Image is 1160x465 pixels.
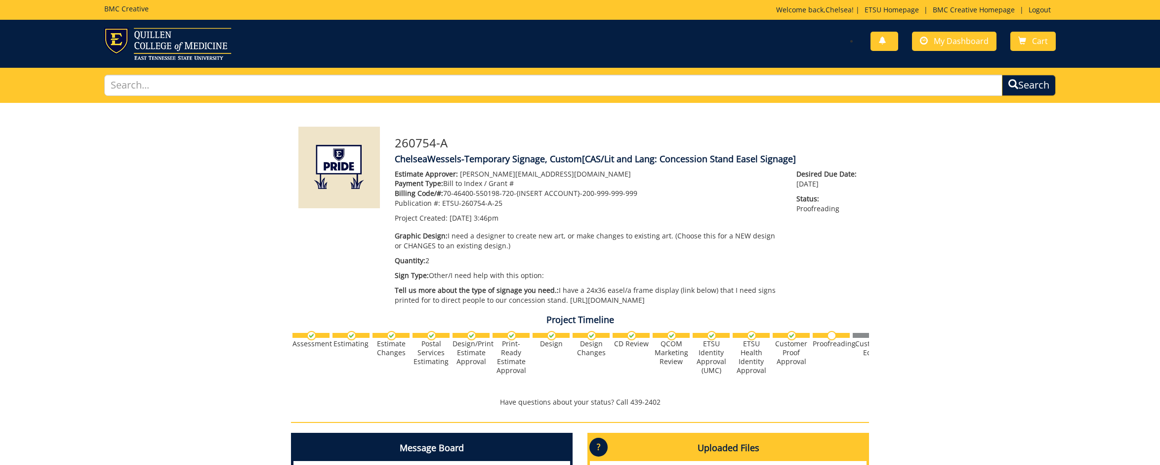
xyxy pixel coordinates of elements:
[104,75,1003,96] input: Search...
[395,179,443,188] span: Payment Type:
[796,169,862,179] span: Desired Due Date:
[453,339,490,366] div: Design/Print Estimate Approval
[387,331,396,340] img: checkmark
[293,435,570,461] h4: Message Board
[587,331,596,340] img: checkmark
[547,331,556,340] img: checkmark
[307,331,316,340] img: checkmark
[347,331,356,340] img: checkmark
[298,127,380,208] img: Product featured image
[395,188,443,198] span: Billing Code/#:
[1032,36,1048,46] span: Cart
[104,5,149,12] h5: BMC Creative
[395,137,862,149] h3: 260754-A
[693,339,730,375] div: ETSU Identity Approval (UMC)
[928,5,1020,14] a: BMC Creative Homepage
[395,213,448,223] span: Project Created:
[627,331,636,340] img: checkmark
[776,5,1056,15] p: Welcome back, ! | | |
[395,285,782,305] p: I have a 24x36 easel/a frame display (link below) that I need signs printed for to direct people ...
[1024,5,1056,14] a: Logout
[796,194,862,214] p: Proofreading
[395,256,782,266] p: 2
[104,28,231,60] img: ETSU logo
[395,256,425,265] span: Quantity:
[395,198,440,208] span: Publication #:
[582,153,796,165] span: [CAS/Lit and Lang: Concession Stand Easel Signage]
[413,339,450,366] div: Postal Services Estimating
[853,339,890,357] div: Customer Edits
[707,331,716,340] img: checkmark
[613,339,650,348] div: CD Review
[450,213,498,223] span: [DATE] 3:46pm
[813,339,850,348] div: Proofreading
[1010,32,1056,51] a: Cart
[796,194,862,204] span: Status:
[493,339,530,375] div: Print-Ready Estimate Approval
[467,331,476,340] img: checkmark
[395,169,782,179] p: [PERSON_NAME][EMAIL_ADDRESS][DOMAIN_NAME]
[653,339,690,366] div: QCOM Marketing Review
[589,438,608,457] p: ?
[395,188,782,198] p: 70-46400-550198-720-{INSERT ACCOUNT}-200-999-999-999
[291,397,869,407] p: Have questions about your status? Call 439-2402
[787,331,796,340] img: checkmark
[533,339,570,348] div: Design
[332,339,370,348] div: Estimating
[860,5,924,14] a: ETSU Homepage
[373,339,410,357] div: Estimate Changes
[507,331,516,340] img: checkmark
[442,198,502,208] span: ETSU-260754-A-25
[733,339,770,375] div: ETSU Health Identity Approval
[796,169,862,189] p: [DATE]
[590,435,867,461] h4: Uploaded Files
[747,331,756,340] img: checkmark
[395,271,782,280] p: Other/I need help with this option:
[827,331,836,340] img: no
[292,339,330,348] div: Assessment
[395,179,782,188] p: Bill to Index / Grant #
[934,36,989,46] span: My Dashboard
[395,231,782,251] p: I need a designer to create new art, or make changes to existing art. (Choose this for a NEW desi...
[395,231,448,240] span: Graphic Design:
[395,154,862,164] h4: ChelseaWessels-Temporary Signage, Custom
[395,169,458,179] span: Estimate Approver:
[395,285,559,295] span: Tell us more about the type of signage you need.:
[291,315,869,325] h4: Project Timeline
[773,339,810,366] div: Customer Proof Approval
[826,5,852,14] a: Chelsea
[427,331,436,340] img: checkmark
[573,339,610,357] div: Design Changes
[1002,75,1056,96] button: Search
[667,331,676,340] img: checkmark
[912,32,996,51] a: My Dashboard
[395,271,429,280] span: Sign Type:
